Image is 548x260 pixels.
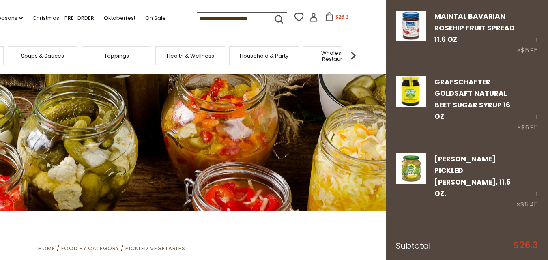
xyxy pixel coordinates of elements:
span: $26.3 [335,13,348,20]
span: $26.3 [514,241,538,250]
a: Toppings [104,53,129,59]
a: Maintal Bavarian Rosehip Fruit Spread 11.6 oz [434,11,515,44]
img: Kuehne Pickled Mustard Gherkins, 11.5 oz. [396,153,426,184]
img: Grafschafter Goldsaft Natural Beet Sugar Syrup 16 oz [396,76,426,107]
div: 1 × [517,76,538,133]
div: 1 × [516,153,538,210]
img: next arrow [345,47,361,64]
a: Pickled Vegetables [125,245,185,252]
span: $6.95 [521,123,538,131]
a: Food By Category [61,245,119,252]
a: On Sale [145,14,166,23]
span: $5.45 [520,200,538,208]
a: Wholesale & Restaurants [305,50,370,62]
a: Health & Wellness [167,53,214,59]
span: $5.95 [521,46,538,54]
a: Soups & Sauces [21,53,64,59]
a: Maintal Bavarian Rosehip Fruit Spread 11.6 oz [396,11,426,56]
div: 1 × [517,11,538,56]
a: Christmas - PRE-ORDER [32,14,94,23]
a: Grafschafter Goldsaft Natural Beet Sugar Syrup 16 oz [396,76,426,133]
img: Maintal Bavarian Rosehip Fruit Spread 11.6 oz [396,11,426,41]
a: Household & Party [240,53,288,59]
span: Subtotal [396,240,431,251]
a: [PERSON_NAME] Pickled [PERSON_NAME], 11.5 oz. [434,154,511,198]
a: Oktoberfest [104,14,135,23]
a: Kuehne Pickled Mustard Gherkins, 11.5 oz. [396,153,426,210]
a: Grafschafter Goldsaft Natural Beet Sugar Syrup 16 oz [434,77,510,121]
a: Home [38,245,55,252]
button: $26.3 [320,12,354,24]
